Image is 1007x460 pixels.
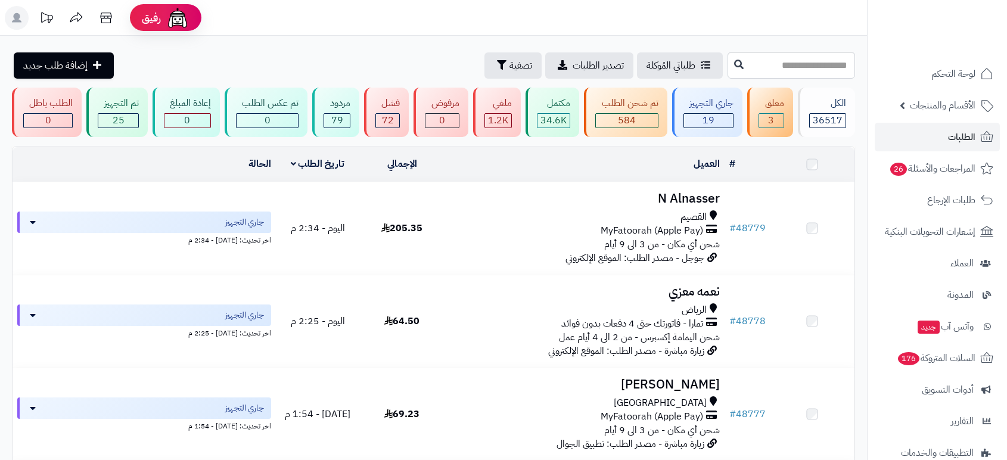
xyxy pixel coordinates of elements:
[890,163,907,176] span: 26
[439,113,445,128] span: 0
[557,437,704,451] span: زيارة مباشرة - مصدر الطلب: تطبيق الجوال
[694,157,720,171] a: العميل
[449,192,720,206] h3: N Alnasser
[947,287,974,303] span: المدونة
[537,97,570,110] div: مكتمل
[17,233,271,245] div: اخر تحديث: [DATE] - 2:34 م
[875,217,1000,246] a: إشعارات التحويلات البنكية
[113,113,125,128] span: 25
[875,186,1000,215] a: طلبات الإرجاع
[164,97,211,110] div: إعادة المبلغ
[324,114,349,128] div: 79
[291,314,345,328] span: اليوم - 2:25 م
[285,407,350,421] span: [DATE] - 1:54 م
[324,97,350,110] div: مردود
[875,123,1000,151] a: الطلبات
[601,224,703,238] span: MyFatoorah (Apple Pay)
[381,221,422,235] span: 205.35
[142,11,161,25] span: رفيق
[509,58,532,73] span: تصفية
[809,97,846,110] div: الكل
[565,251,704,265] span: جوجل - مصدر الطلب: الموقع الإلكتروني
[614,396,707,410] span: [GEOGRAPHIC_DATA]
[387,157,417,171] a: الإجمالي
[759,114,783,128] div: 3
[449,378,720,391] h3: [PERSON_NAME]
[951,413,974,430] span: التقارير
[582,88,669,137] a: تم شحن الطلب 584
[17,326,271,338] div: اخر تحديث: [DATE] - 2:25 م
[384,314,419,328] span: 64.50
[484,52,542,79] button: تصفية
[225,402,264,414] span: جاري التجهيز
[236,97,299,110] div: تم عكس الطلب
[601,410,703,424] span: MyFatoorah (Apple Pay)
[745,88,795,137] a: معلق 3
[813,113,843,128] span: 36517
[875,407,1000,436] a: التقارير
[729,407,766,421] a: #48777
[237,114,298,128] div: 0
[222,88,310,137] a: تم عكس الطلب 0
[291,221,345,235] span: اليوم - 2:34 م
[875,154,1000,183] a: المراجعات والأسئلة26
[680,210,707,224] span: القصيم
[898,352,919,365] span: 176
[382,113,394,128] span: 72
[559,330,720,344] span: شحن اليمامة إكسبرس - من 2 الى 4 أيام عمل
[265,113,271,128] span: 0
[875,60,1000,88] a: لوحة التحكم
[331,113,343,128] span: 79
[682,303,707,317] span: الرياض
[23,58,88,73] span: إضافة طلب جديد
[729,221,766,235] a: #48779
[729,314,766,328] a: #48778
[875,312,1000,341] a: وآتس آبجديد
[927,192,975,209] span: طلبات الإرجاع
[604,423,720,437] span: شحن أي مكان - من 3 الى 9 أيام
[537,114,570,128] div: 34569
[910,97,975,114] span: الأقسام والمنتجات
[889,160,975,177] span: المراجعات والأسئلة
[184,113,190,128] span: 0
[670,88,745,137] a: جاري التجهيز 19
[875,249,1000,278] a: العملاء
[618,113,636,128] span: 584
[375,97,400,110] div: فشل
[32,6,61,33] a: تحديثات المنصة
[17,419,271,431] div: اخر تحديث: [DATE] - 1:54 م
[488,113,508,128] span: 1.2K
[98,114,138,128] div: 25
[573,58,624,73] span: تصدير الطلبات
[310,88,361,137] a: مردود 79
[24,114,72,128] div: 0
[768,113,774,128] span: 3
[875,344,1000,372] a: السلات المتروكة176
[875,281,1000,309] a: المدونة
[291,157,345,171] a: تاريخ الطلب
[425,114,458,128] div: 0
[948,129,975,145] span: الطلبات
[684,114,733,128] div: 19
[875,375,1000,404] a: أدوات التسويق
[14,52,114,79] a: إضافة طلب جديد
[931,66,975,82] span: لوحة التحكم
[729,314,736,328] span: #
[449,285,720,299] h3: نعمه معزي
[926,9,996,34] img: logo-2.png
[729,407,736,421] span: #
[916,318,974,335] span: وآتس آب
[545,52,633,79] a: تصدير الطلبات
[604,237,720,251] span: شحن أي مكان - من 3 الى 9 أيام
[897,350,975,366] span: السلات المتروكة
[98,97,138,110] div: تم التجهيز
[471,88,523,137] a: ملغي 1.2K
[795,88,857,137] a: الكل36517
[548,344,704,358] span: زيارة مباشرة - مصدر الطلب: الموقع الإلكتروني
[248,157,271,171] a: الحالة
[950,255,974,272] span: العملاء
[484,97,512,110] div: ملغي
[362,88,411,137] a: فشل 72
[164,114,210,128] div: 0
[411,88,470,137] a: مرفوض 0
